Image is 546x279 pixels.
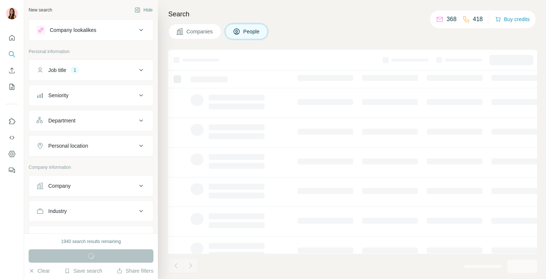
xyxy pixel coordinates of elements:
[117,267,153,275] button: Share filters
[129,4,158,16] button: Hide
[6,31,18,45] button: Quick start
[243,28,260,35] span: People
[6,147,18,161] button: Dashboard
[6,64,18,77] button: Enrich CSV
[48,66,66,74] div: Job title
[29,21,153,39] button: Company lookalikes
[446,15,456,24] p: 368
[29,177,153,195] button: Company
[29,7,52,13] div: New search
[6,7,18,19] img: Avatar
[29,267,50,275] button: Clear
[6,131,18,144] button: Use Surfe API
[50,26,96,34] div: Company lookalikes
[29,164,153,171] p: Company information
[6,115,18,128] button: Use Surfe on LinkedIn
[29,227,153,245] button: HQ location
[29,61,153,79] button: Job title1
[48,117,75,124] div: Department
[29,86,153,104] button: Seniority
[71,67,79,73] div: 1
[48,182,71,190] div: Company
[48,233,75,240] div: HQ location
[6,164,18,177] button: Feedback
[473,15,483,24] p: 418
[29,202,153,220] button: Industry
[64,267,102,275] button: Save search
[48,207,67,215] div: Industry
[495,14,530,24] button: Buy credits
[6,47,18,61] button: Search
[29,48,153,55] p: Personal information
[186,28,214,35] span: Companies
[48,92,68,99] div: Seniority
[61,238,121,245] div: 1940 search results remaining
[29,137,153,155] button: Personal location
[168,9,537,19] h4: Search
[29,112,153,129] button: Department
[48,142,88,150] div: Personal location
[6,80,18,93] button: My lists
